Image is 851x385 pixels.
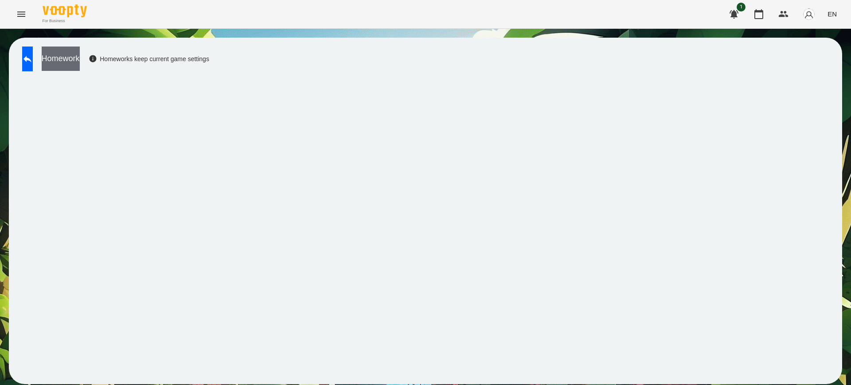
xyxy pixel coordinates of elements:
[737,3,746,12] span: 1
[803,8,815,20] img: avatar_s.png
[43,4,87,17] img: Voopty Logo
[11,4,32,25] button: Menu
[43,18,87,24] span: For Business
[824,6,840,22] button: EN
[42,47,80,71] button: Homework
[89,54,209,63] div: Homeworks keep current game settings
[828,9,837,19] span: EN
